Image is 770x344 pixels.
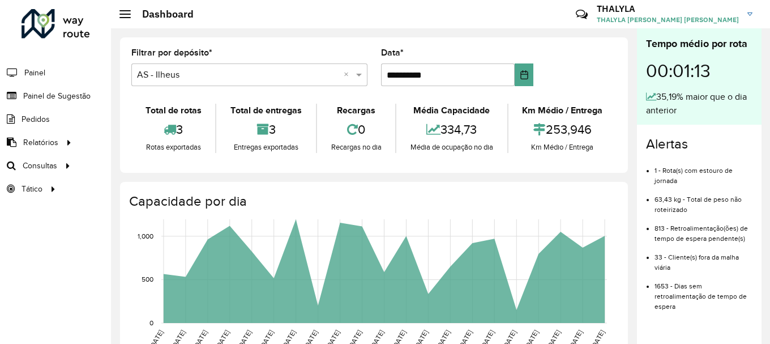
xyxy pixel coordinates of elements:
[399,104,504,117] div: Média Capacidade
[399,117,504,142] div: 334,73
[134,117,212,142] div: 3
[320,142,392,153] div: Recargas no dia
[131,8,194,20] h2: Dashboard
[149,319,153,326] text: 0
[142,276,153,283] text: 500
[219,142,313,153] div: Entregas exportadas
[570,2,594,27] a: Contato Rápido
[320,117,392,142] div: 0
[654,215,752,244] li: 813 - Retroalimentação(ões) de tempo de espera pendente(s)
[515,63,533,86] button: Choose Date
[22,183,42,195] span: Tático
[511,142,614,153] div: Km Médio / Entrega
[23,137,58,148] span: Relatórios
[646,90,752,117] div: 35,19% maior que o dia anterior
[344,68,353,82] span: Clear all
[134,142,212,153] div: Rotas exportadas
[399,142,504,153] div: Média de ocupação no dia
[597,15,739,25] span: THALYLA [PERSON_NAME] [PERSON_NAME]
[23,160,57,172] span: Consultas
[511,117,614,142] div: 253,946
[646,36,752,52] div: Tempo médio por rota
[654,186,752,215] li: 63,43 kg - Total de peso não roteirizado
[654,157,752,186] li: 1 - Rota(s) com estouro de jornada
[23,90,91,102] span: Painel de Sugestão
[129,193,617,210] h4: Capacidade por dia
[219,117,313,142] div: 3
[24,67,45,79] span: Painel
[646,136,752,152] h4: Alertas
[131,46,212,60] label: Filtrar por depósito
[320,104,392,117] div: Recargas
[597,3,739,14] h3: THALYLA
[381,46,404,60] label: Data
[511,104,614,117] div: Km Médio / Entrega
[219,104,313,117] div: Total de entregas
[138,232,153,240] text: 1,000
[654,244,752,273] li: 33 - Cliente(s) fora da malha viária
[654,273,752,312] li: 1653 - Dias sem retroalimentação de tempo de espera
[646,52,752,90] div: 00:01:13
[134,104,212,117] div: Total de rotas
[22,113,50,125] span: Pedidos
